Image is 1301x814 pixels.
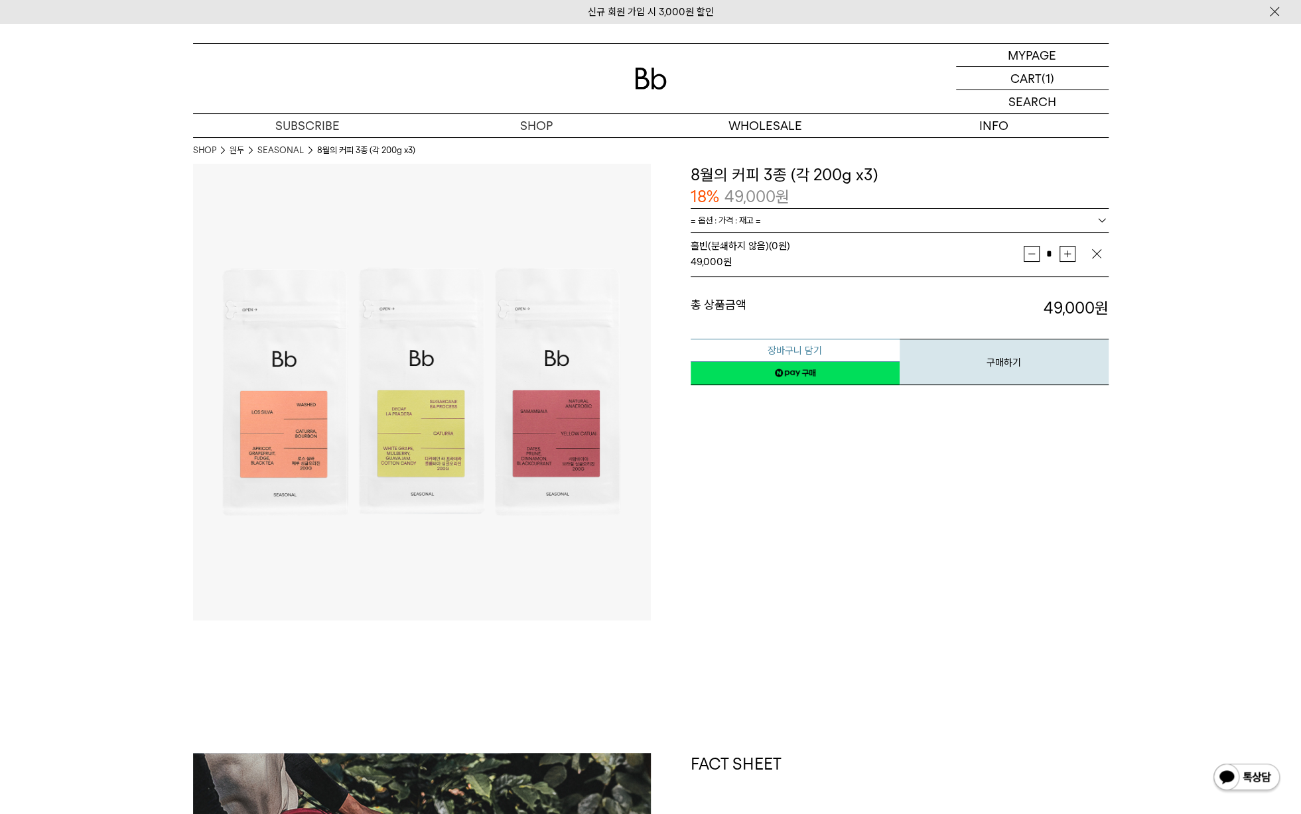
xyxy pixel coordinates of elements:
a: SHOP [422,114,651,137]
li: 8월의 커피 3종 (각 200g x3) [317,144,415,157]
b: 원 [1095,298,1109,318]
a: SHOP [193,144,216,157]
strong: 49,000 [691,256,723,268]
p: (1) [1042,67,1054,89]
img: 로고 [635,68,667,89]
a: 새창 [691,361,900,385]
img: 카카오톡 채널 1:1 채팅 버튼 [1212,762,1281,794]
a: CART (1) [956,67,1109,90]
p: WHOLESALE [651,114,880,137]
h3: 8월의 커피 3종 (각 200g x3) [691,164,1109,186]
span: 홀빈(분쇄하지 않음) (0원) [691,240,790,252]
img: 삭제 [1090,247,1103,261]
p: SEARCH [1008,90,1056,113]
a: MYPAGE [956,44,1109,67]
p: 18% [691,186,719,208]
div: 원 [691,254,1024,270]
span: 원 [776,187,789,206]
button: 증가 [1060,246,1075,262]
a: SUBSCRIBE [193,114,422,137]
p: INFO [880,114,1109,137]
a: 신규 회원 가입 시 3,000원 할인 [588,6,714,18]
p: MYPAGE [1008,44,1056,66]
p: 49,000 [724,186,789,208]
p: CART [1010,67,1042,89]
button: 감소 [1024,246,1040,262]
strong: 49,000 [1044,298,1109,318]
a: SEASONAL [257,144,304,157]
a: 원두 [230,144,244,157]
button: 구매하기 [900,339,1109,385]
span: = 옵션 : 가격 : 재고 = [691,209,761,232]
dt: 총 상품금액 [691,297,900,320]
img: 8월의 커피 3종 (각 200g x3) [193,164,651,621]
button: 장바구니 담기 [691,339,900,362]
